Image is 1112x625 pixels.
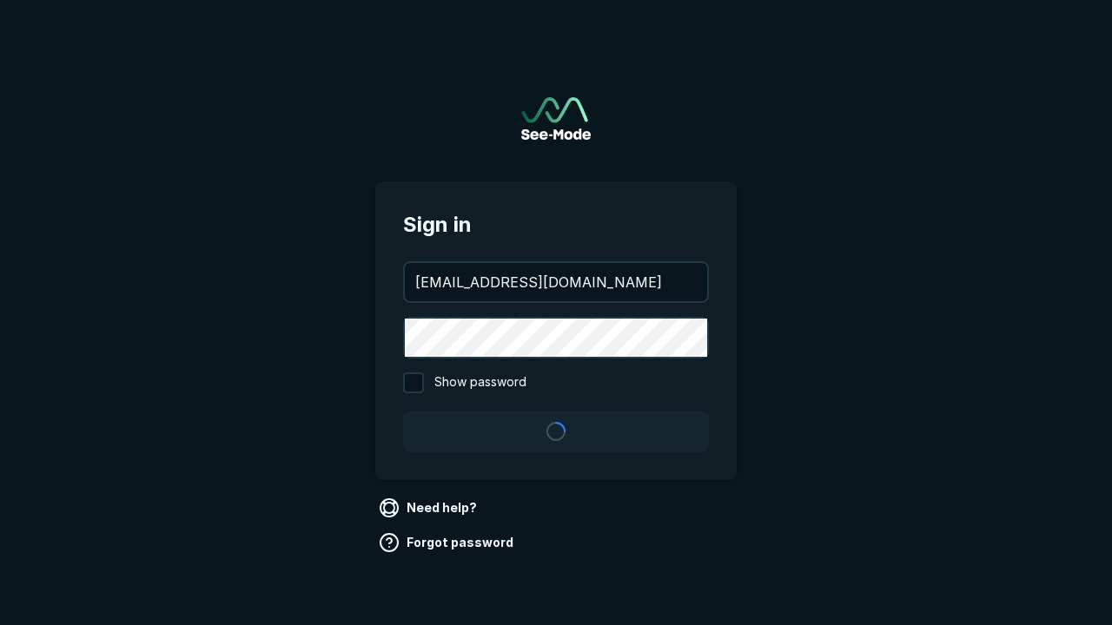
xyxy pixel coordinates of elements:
a: Forgot password [375,529,520,556]
a: Go to sign in [521,97,591,140]
input: your@email.com [405,263,707,301]
span: Sign in [403,209,709,240]
span: Show password [434,372,526,393]
img: See-Mode Logo [521,97,591,140]
a: Need help? [375,494,484,522]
